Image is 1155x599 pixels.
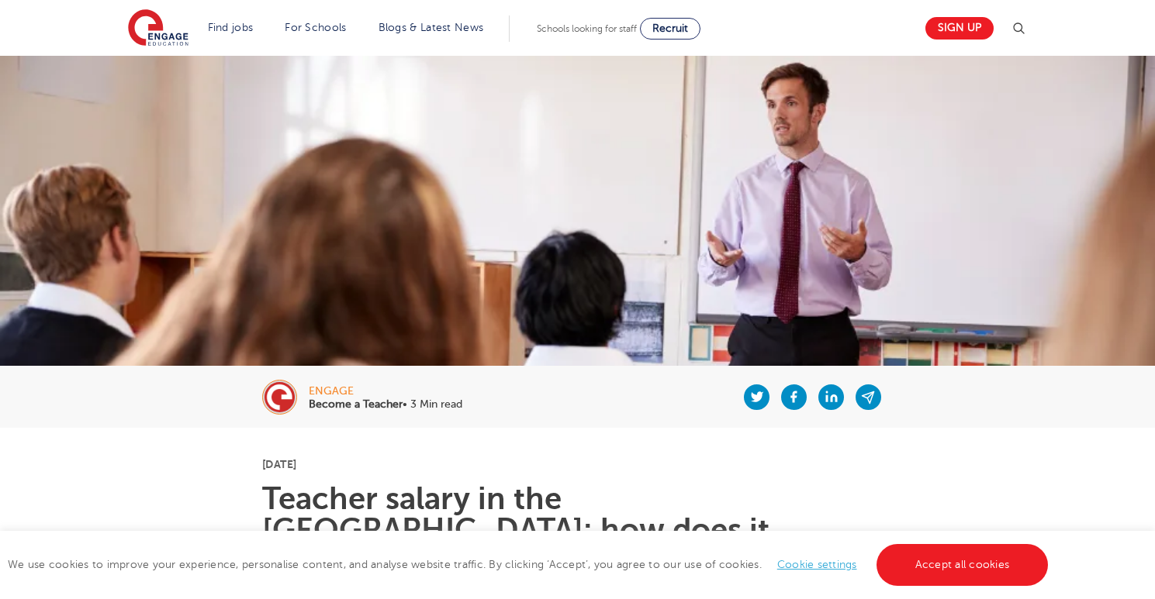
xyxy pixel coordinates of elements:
[925,17,994,40] a: Sign up
[309,399,462,410] p: • 3 Min read
[208,22,254,33] a: Find jobs
[8,559,1052,570] span: We use cookies to improve your experience, personalise content, and analyse website traffic. By c...
[262,484,893,577] h1: Teacher salary in the [GEOGRAPHIC_DATA]: how does it compare with those abroad?
[309,398,403,410] b: Become a Teacher
[285,22,346,33] a: For Schools
[777,559,857,570] a: Cookie settings
[262,459,893,470] p: [DATE]
[877,544,1049,586] a: Accept all cookies
[640,18,700,40] a: Recruit
[309,386,462,397] div: engage
[537,23,637,34] span: Schools looking for staff
[379,22,484,33] a: Blogs & Latest News
[128,9,188,48] img: Engage Education
[652,22,688,34] span: Recruit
